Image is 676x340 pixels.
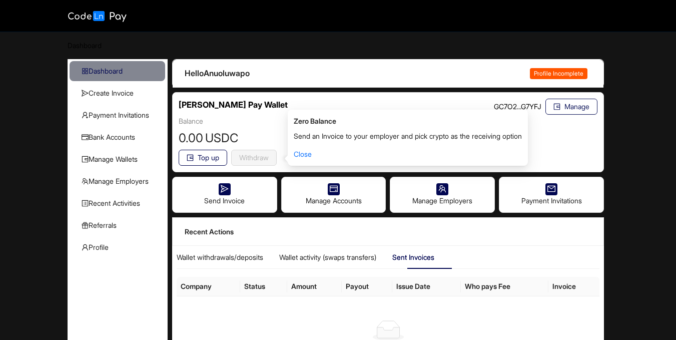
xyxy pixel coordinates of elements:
[179,99,288,112] h3: [PERSON_NAME] Pay Wallet
[564,101,589,112] span: Manage
[221,185,229,193] span: send
[392,252,434,263] div: Sent Invoices
[530,68,587,79] span: Profile Incomplete
[82,178,89,185] span: team
[548,277,600,296] th: Invoice
[82,61,157,81] span: Dashboard
[82,127,157,147] span: Bank Accounts
[82,112,89,119] span: user-add
[82,83,157,103] span: Create Invoice
[204,68,250,78] span: Anuoluwapo
[82,90,89,97] span: send
[205,129,238,148] span: USDC
[578,12,600,20] span: Logout
[392,277,461,296] th: Issue Date
[82,200,89,207] span: profile
[82,244,89,251] span: user
[82,105,157,125] span: Payment Invitations
[82,68,89,75] span: appstore
[177,277,240,296] th: Company
[530,68,591,79] a: Profile Incomplete
[187,154,194,161] span: wallet
[279,252,376,263] div: Wallet activity (swaps transfers)
[185,67,530,80] div: Hello
[294,116,522,127] div: Zero Balance
[177,252,263,263] div: Wallet withdrawals/deposits
[185,226,591,237] div: Recent Actions
[287,277,342,296] th: Amount
[186,131,203,145] span: .00
[342,277,392,296] th: Payout
[438,185,446,193] span: team
[294,150,312,158] a: Close
[82,156,89,163] span: wallet
[282,177,386,212] div: Manage Accounts
[82,171,157,191] span: Manage Employers
[294,131,522,142] p: Send an Invoice to your employer and pick crypto as the receiving option
[390,177,494,212] div: Manage Employers
[68,11,128,22] img: logo
[553,103,560,110] span: wallet
[179,131,186,145] span: 0
[547,185,555,193] span: mail
[198,152,219,163] span: Top up
[499,177,603,212] div: Payment Invitations
[179,116,238,127] div: Balance
[494,102,541,111] span: GC7O2...G7YFJ
[82,215,157,235] span: Referrals
[82,237,157,257] span: Profile
[82,134,89,141] span: credit-card
[545,99,597,115] button: walletManage
[330,185,338,193] span: credit-card
[173,177,277,212] div: Send Invoice
[240,277,288,296] th: Status
[461,277,548,296] th: Who pays Fee
[545,102,597,111] a: walletManage
[82,193,157,213] span: Recent Activities
[179,150,227,166] button: walletTop up
[68,41,102,50] span: Dashboard
[82,149,157,169] span: Manage Wallets
[82,222,89,229] span: gift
